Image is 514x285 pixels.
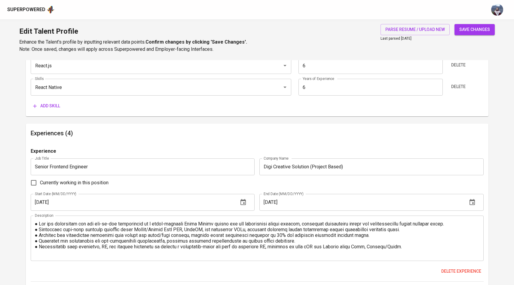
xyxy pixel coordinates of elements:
[441,268,481,275] span: Delete experience
[449,60,468,71] button: Delete
[381,24,450,35] button: parse resume / upload new
[31,100,63,112] button: Add skill
[459,26,490,33] span: save changes
[145,39,247,45] b: Confirm changes by clicking 'Save Changes'.
[7,6,45,13] div: Superpowered
[40,179,109,186] span: Currently working in this position
[31,148,56,155] p: Experience
[281,83,289,91] button: Open
[19,24,247,38] h1: Edit Talent Profile
[33,102,60,110] span: Add skill
[385,26,445,33] span: parse resume / upload new
[7,5,55,14] a: Superpoweredapp logo
[381,36,412,41] span: Last parsed [DATE]
[281,61,289,70] button: Open
[47,5,55,14] img: app logo
[491,4,503,16] img: christine.raharja@glints.com
[439,266,484,277] button: Delete experience
[451,61,466,69] span: Delete
[449,81,468,92] button: Delete
[451,83,466,90] span: Delete
[19,38,247,53] p: Enhance the Talent's profile by inputting relevant data points. Note: Once saved, changes will ap...
[454,24,495,35] button: save changes
[31,128,484,138] h6: Experiences (4)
